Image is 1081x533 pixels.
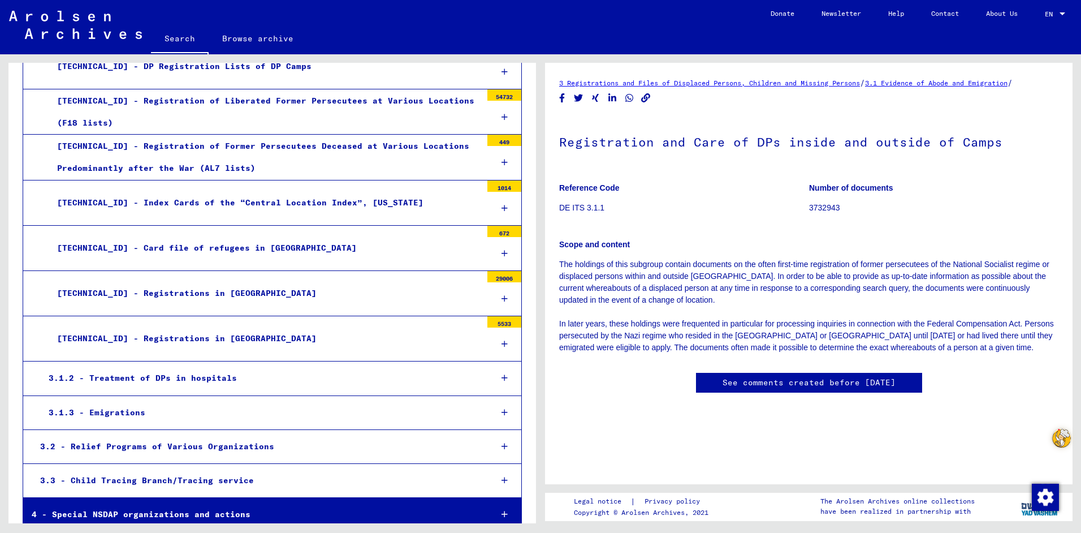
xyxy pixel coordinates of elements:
[9,11,142,39] img: Arolsen_neg.svg
[1019,492,1061,521] img: yv_logo.png
[40,402,483,424] div: 3.1.3 - Emigrations
[49,135,482,179] div: [TECHNICAL_ID] - Registration of Former Persecutees Deceased at Various Locations Predominantly a...
[573,91,585,105] button: Share on Twitter
[574,496,630,508] a: Legal notice
[624,91,635,105] button: Share on WhatsApp
[487,135,521,146] div: 449
[32,436,483,458] div: 3.2 - Relief Programs of Various Organizations
[865,79,1008,87] a: 3.1 Evidence of Abode and Emigration
[1032,484,1059,511] img: Change consent
[487,180,521,192] div: 1014
[809,183,893,192] b: Number of documents
[151,25,209,54] a: Search
[559,202,808,214] p: DE ITS 3.1.1
[556,91,568,105] button: Share on Facebook
[574,508,714,518] p: Copyright © Arolsen Archives, 2021
[820,496,975,506] p: The Arolsen Archives online collections
[49,55,482,78] div: [TECHNICAL_ID] - DP Registration Lists of DP Camps
[487,271,521,282] div: 29006
[32,470,483,492] div: 3.3 - Child Tracing Branch/Tracing service
[49,328,482,350] div: [TECHNICAL_ID] - Registrations in [GEOGRAPHIC_DATA]
[860,78,865,88] span: /
[40,367,483,389] div: 3.1.2 - Treatment of DPs in hospitals
[49,237,482,259] div: [TECHNICAL_ID] - Card file of refugees in [GEOGRAPHIC_DATA]
[559,259,1058,354] p: The holdings of this subgroup contain documents on the often first-time registration of former pe...
[820,506,975,517] p: have been realized in partnership with
[590,91,602,105] button: Share on Xing
[559,240,630,249] b: Scope and content
[487,316,521,328] div: 5533
[559,116,1058,166] h1: Registration and Care of DPs inside and outside of Camps
[559,183,620,192] b: Reference Code
[723,377,896,389] a: See comments created before [DATE]
[487,89,521,101] div: 54732
[49,192,482,214] div: [TECHNICAL_ID] - Index Cards of the “Central Location Index”, [US_STATE]
[49,90,482,134] div: [TECHNICAL_ID] - Registration of Liberated Former Persecutees at Various Locations (F18 lists)
[640,91,652,105] button: Copy link
[574,496,714,508] div: |
[607,91,619,105] button: Share on LinkedIn
[209,25,307,52] a: Browse archive
[559,79,860,87] a: 3 Registrations and Files of Displaced Persons, Children and Missing Persons
[487,226,521,237] div: 672
[49,282,482,304] div: [TECHNICAL_ID] - Registrations in [GEOGRAPHIC_DATA]
[635,496,714,508] a: Privacy policy
[809,202,1058,214] p: 3732943
[1045,10,1057,18] span: EN
[1008,78,1013,88] span: /
[23,504,483,526] div: 4 - Special NSDAP organizations and actions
